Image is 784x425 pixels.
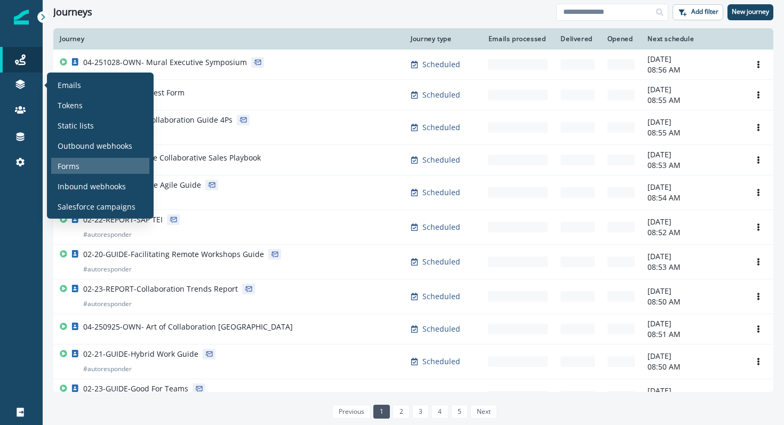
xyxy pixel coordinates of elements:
[647,160,737,171] p: 08:53 AM
[488,35,548,43] div: Emails processed
[647,65,737,75] p: 08:56 AM
[53,245,773,279] a: 02-20-GUIDE-Facilitating Remote Workshops Guide#autoresponderScheduled-[DATE]08:53 AMOptions
[53,279,773,314] a: 02-23-REPORT-Collaboration Trends Report#autoresponderScheduled-[DATE]08:50 AMOptions
[53,344,773,379] a: 02-21-GUIDE-Hybrid Work Guide#autoresponderScheduled-[DATE]08:50 AMOptions
[58,201,135,212] p: Salesforce campaigns
[51,97,149,113] a: Tokens
[411,35,475,43] div: Journey type
[330,405,498,419] ul: Pagination
[647,193,737,203] p: 08:54 AM
[83,229,132,240] p: # autoresponder
[422,155,460,165] p: Scheduled
[727,4,773,20] button: New journey
[53,175,773,210] a: 02-21-GUIDE-Remote Agile Guide#autoresponderScheduled-[DATE]08:54 AMOptions
[422,291,460,302] p: Scheduled
[53,110,773,145] a: 02-22-GUIDE-PDE Collaboration Guide 4Ps#autoresponderScheduled-[DATE]08:55 AMOptions
[647,227,737,238] p: 08:52 AM
[647,54,737,65] p: [DATE]
[647,262,737,272] p: 08:53 AM
[83,153,261,163] p: 03-250924-OWN-The Collaborative Sales Playbook
[647,216,737,227] p: [DATE]
[750,321,767,337] button: Options
[691,8,718,15] p: Add filter
[51,178,149,194] a: Inbound webhooks
[83,322,293,332] p: 04-250925-OWN- Art of Collaboration [GEOGRAPHIC_DATA]
[647,329,737,340] p: 08:51 AM
[647,182,737,193] p: [DATE]
[647,386,737,396] p: [DATE]
[58,120,94,131] p: Static lists
[647,149,737,160] p: [DATE]
[422,391,460,402] p: Scheduled
[53,314,773,344] a: 04-250925-OWN- Art of Collaboration [GEOGRAPHIC_DATA]Scheduled-[DATE]08:51 AMOptions
[750,388,767,404] button: Options
[373,405,390,419] a: Page 1 is your current page
[53,6,92,18] h1: Journeys
[83,299,132,309] p: # autoresponder
[647,117,737,127] p: [DATE]
[561,35,594,43] div: Delivered
[732,8,769,15] p: New journey
[51,138,149,154] a: Outbound webhooks
[647,318,737,329] p: [DATE]
[83,214,163,225] p: 02-22-REPORT-SAP TEI
[83,115,233,125] p: 02-22-GUIDE-PDE Collaboration Guide 4Ps
[422,187,460,198] p: Scheduled
[53,379,773,414] a: 02-23-GUIDE-Good For Teams#autoresponderScheduled-[DATE]08:50 AMOptions
[422,122,460,133] p: Scheduled
[607,35,635,43] div: Opened
[647,127,737,138] p: 08:55 AM
[647,95,737,106] p: 08:55 AM
[750,119,767,135] button: Options
[451,405,468,419] a: Page 5
[422,356,460,367] p: Scheduled
[750,152,767,168] button: Options
[51,77,149,93] a: Emails
[83,284,238,294] p: 02-23-REPORT-Collaboration Trends Report
[647,286,737,296] p: [DATE]
[53,145,773,175] a: 03-250924-OWN-The Collaborative Sales PlaybookScheduled-[DATE]08:53 AMOptions
[647,84,737,95] p: [DATE]
[83,349,198,359] p: 02-21-GUIDE-Hybrid Work Guide
[647,35,737,43] div: Next schedule
[51,117,149,133] a: Static lists
[412,405,429,419] a: Page 3
[647,362,737,372] p: 08:50 AM
[58,161,79,172] p: Forms
[422,324,460,334] p: Scheduled
[83,249,264,260] p: 02-20-GUIDE-Facilitating Remote Workshops Guide
[51,158,149,174] a: Forms
[647,251,737,262] p: [DATE]
[750,219,767,235] button: Options
[58,140,132,151] p: Outbound webhooks
[647,296,737,307] p: 08:50 AM
[83,364,132,374] p: # autoresponder
[470,405,497,419] a: Next page
[14,10,29,25] img: Inflection
[53,80,773,110] a: 05-25-Contact Request FormScheduled-[DATE]08:55 AMOptions
[422,90,460,100] p: Scheduled
[422,59,460,70] p: Scheduled
[431,405,448,419] a: Page 4
[750,288,767,304] button: Options
[58,181,126,192] p: Inbound webhooks
[750,57,767,73] button: Options
[393,405,409,419] a: Page 2
[647,351,737,362] p: [DATE]
[750,185,767,201] button: Options
[673,4,723,20] button: Add filter
[53,210,773,245] a: 02-22-REPORT-SAP TEI#autoresponderScheduled-[DATE]08:52 AMOptions
[60,35,398,43] div: Journey
[58,100,83,111] p: Tokens
[51,198,149,214] a: Salesforce campaigns
[58,79,81,91] p: Emails
[422,222,460,232] p: Scheduled
[83,383,188,394] p: 02-23-GUIDE-Good For Teams
[53,50,773,80] a: 04-251028-OWN- Mural Executive SymposiumScheduled-[DATE]08:56 AMOptions
[422,256,460,267] p: Scheduled
[750,87,767,103] button: Options
[83,57,247,68] p: 04-251028-OWN- Mural Executive Symposium
[750,254,767,270] button: Options
[750,354,767,370] button: Options
[83,264,132,275] p: # autoresponder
